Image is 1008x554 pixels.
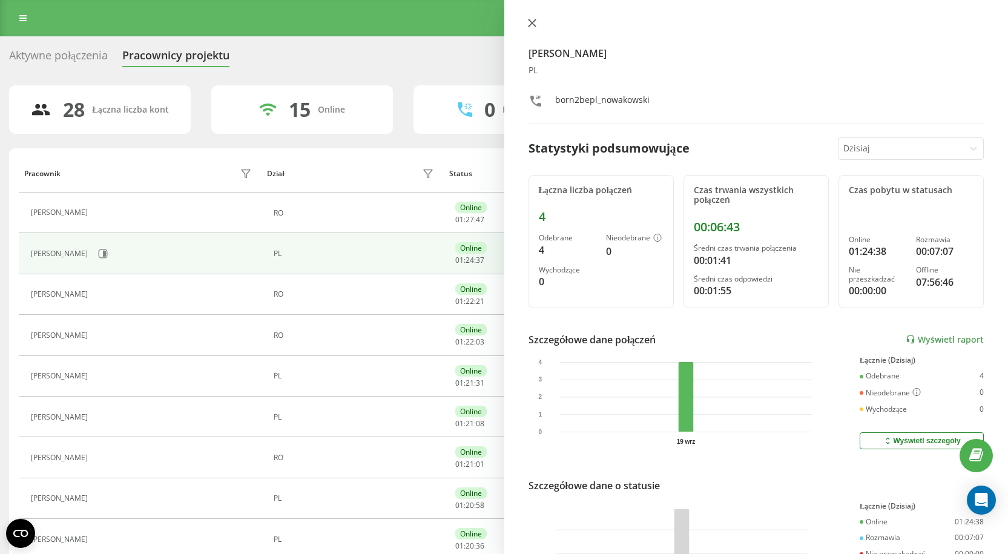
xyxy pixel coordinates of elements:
div: 0 [539,274,596,289]
span: 21 [466,459,474,469]
span: 01 [455,378,464,388]
span: 31 [476,378,484,388]
div: 4 [980,372,984,380]
div: PL [274,413,437,421]
div: Open Intercom Messenger [967,486,996,515]
div: [PERSON_NAME] [31,331,91,340]
div: Szczegółowe dane o statusie [529,478,660,493]
text: 4 [538,359,542,366]
div: PL [274,535,437,544]
div: Online [455,406,487,417]
div: Online [455,528,487,539]
div: Online [455,242,487,254]
text: 2 [538,394,542,400]
span: 36 [476,541,484,551]
div: PL [274,494,437,503]
span: 22 [466,337,474,347]
span: 01 [455,296,464,306]
div: Rozmawiają [502,105,551,115]
button: Wyświetl szczegóły [860,432,984,449]
div: [PERSON_NAME] [31,208,91,217]
div: Wyświetl szczegóły [883,436,960,446]
div: 01:24:38 [955,518,984,526]
div: 00:07:07 [916,244,973,259]
div: PL [274,249,437,258]
div: Nieodebrane [860,388,921,398]
div: Rozmawia [860,533,900,542]
div: Online [455,446,487,458]
div: : : [455,420,484,428]
span: 21 [466,418,474,429]
span: 01 [476,459,484,469]
div: Łączna liczba kont [92,105,168,115]
div: PL [274,372,437,380]
div: Wychodzące [860,405,907,414]
div: 00:07:07 [955,533,984,542]
div: Nieodebrane [606,234,664,243]
div: Online [455,365,487,377]
span: 20 [466,500,474,510]
div: Średni czas odpowiedzi [694,275,819,283]
div: Odebrane [860,372,900,380]
a: Wyświetl raport [906,334,984,345]
div: born2bepl_nowakowski [555,94,650,111]
div: Statystyki podsumowujące [529,139,690,157]
div: [PERSON_NAME] [31,494,91,503]
div: Dział [267,170,284,178]
span: 08 [476,418,484,429]
div: Status [449,170,472,178]
div: RO [274,290,437,298]
span: 22 [466,296,474,306]
span: 21 [466,378,474,388]
span: 58 [476,500,484,510]
h4: [PERSON_NAME] [529,46,984,61]
text: 1 [538,411,542,418]
div: Online [849,236,906,244]
div: : : [455,542,484,550]
text: 0 [538,429,542,435]
div: Czas pobytu w statusach [849,185,973,196]
div: Łącznie (Dzisiaj) [860,502,984,510]
div: 0 [980,388,984,398]
div: Online [318,105,345,115]
div: : : [455,216,484,224]
div: : : [455,297,484,306]
div: [PERSON_NAME] [31,290,91,298]
span: 37 [476,255,484,265]
div: Online [860,518,888,526]
div: Średni czas trwania połączenia [694,244,819,252]
div: 00:00:00 [849,283,906,298]
div: : : [455,460,484,469]
span: 27 [466,214,474,225]
div: 00:01:55 [694,283,819,298]
div: RO [274,331,437,340]
div: Czas trwania wszystkich połączeń [694,185,819,206]
span: 01 [455,255,464,265]
div: Aktywne połączenia [9,49,108,68]
span: 01 [455,337,464,347]
span: 20 [466,541,474,551]
div: Offline [916,266,973,274]
div: [PERSON_NAME] [31,453,91,462]
div: : : [455,501,484,510]
div: 0 [980,405,984,414]
text: 19 wrz [676,438,695,445]
button: Open CMP widget [6,519,35,548]
span: 01 [455,541,464,551]
div: 4 [539,243,596,257]
div: Online [455,202,487,213]
div: Szczegółowe dane połączeń [529,332,656,347]
div: [PERSON_NAME] [31,372,91,380]
div: Nie przeszkadzać [849,266,906,283]
div: [PERSON_NAME] [31,535,91,544]
div: Łącznie (Dzisiaj) [860,356,984,364]
div: Odebrane [539,234,596,242]
div: 15 [289,98,311,121]
div: RO [274,453,437,462]
div: 07:56:46 [916,275,973,289]
div: [PERSON_NAME] [31,413,91,421]
span: 01 [455,214,464,225]
div: Pracownicy projektu [122,49,229,68]
div: 00:06:43 [694,220,819,234]
div: Online [455,283,487,295]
